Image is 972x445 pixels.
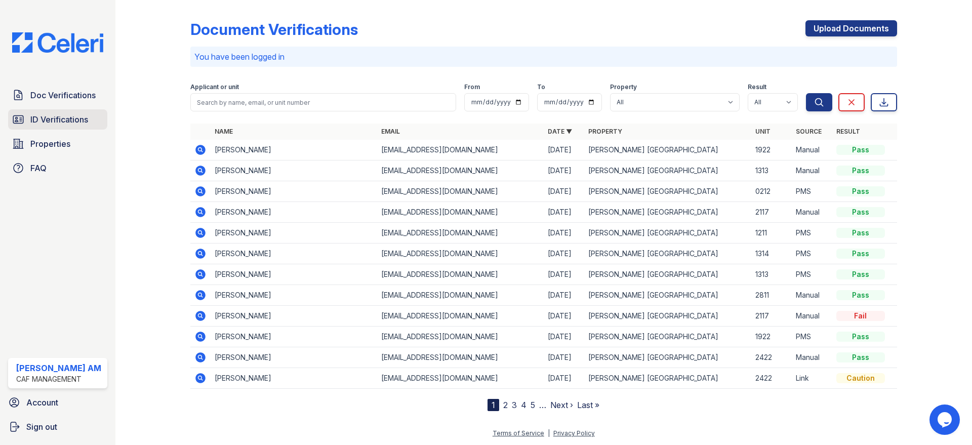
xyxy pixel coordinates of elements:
[377,264,544,285] td: [EMAIL_ADDRESS][DOMAIN_NAME]
[211,181,377,202] td: [PERSON_NAME]
[377,244,544,264] td: [EMAIL_ADDRESS][DOMAIN_NAME]
[548,429,550,437] div: |
[553,429,595,437] a: Privacy Policy
[4,32,111,53] img: CE_Logo_Blue-a8612792a0a2168367f1c8372b55b34899dd931a85d93a1a3d3e32e68fde9ad4.png
[8,85,107,105] a: Doc Verifications
[748,83,766,91] label: Result
[537,83,545,91] label: To
[211,306,377,327] td: [PERSON_NAME]
[377,140,544,160] td: [EMAIL_ADDRESS][DOMAIN_NAME]
[751,285,792,306] td: 2811
[751,160,792,181] td: 1313
[751,181,792,202] td: 0212
[4,417,111,437] a: Sign out
[792,244,832,264] td: PMS
[544,202,584,223] td: [DATE]
[550,400,573,410] a: Next ›
[584,181,751,202] td: [PERSON_NAME] [GEOGRAPHIC_DATA]
[755,128,771,135] a: Unit
[30,113,88,126] span: ID Verifications
[836,128,860,135] a: Result
[211,285,377,306] td: [PERSON_NAME]
[211,223,377,244] td: [PERSON_NAME]
[377,347,544,368] td: [EMAIL_ADDRESS][DOMAIN_NAME]
[4,392,111,413] a: Account
[211,202,377,223] td: [PERSON_NAME]
[792,223,832,244] td: PMS
[381,128,400,135] a: Email
[792,285,832,306] td: Manual
[211,347,377,368] td: [PERSON_NAME]
[531,400,535,410] a: 5
[30,89,96,101] span: Doc Verifications
[751,202,792,223] td: 2117
[836,290,885,300] div: Pass
[544,368,584,389] td: [DATE]
[584,285,751,306] td: [PERSON_NAME] [GEOGRAPHIC_DATA]
[792,327,832,347] td: PMS
[190,93,456,111] input: Search by name, email, or unit number
[751,140,792,160] td: 1922
[211,244,377,264] td: [PERSON_NAME]
[792,181,832,202] td: PMS
[16,374,101,384] div: CAF Management
[16,362,101,374] div: [PERSON_NAME] AM
[836,373,885,383] div: Caution
[190,83,239,91] label: Applicant or unit
[792,306,832,327] td: Manual
[544,140,584,160] td: [DATE]
[493,429,544,437] a: Terms of Service
[792,264,832,285] td: PMS
[377,306,544,327] td: [EMAIL_ADDRESS][DOMAIN_NAME]
[211,160,377,181] td: [PERSON_NAME]
[377,285,544,306] td: [EMAIL_ADDRESS][DOMAIN_NAME]
[836,332,885,342] div: Pass
[8,109,107,130] a: ID Verifications
[544,285,584,306] td: [DATE]
[26,396,58,409] span: Account
[488,399,499,411] div: 1
[751,368,792,389] td: 2422
[377,223,544,244] td: [EMAIL_ADDRESS][DOMAIN_NAME]
[584,306,751,327] td: [PERSON_NAME] [GEOGRAPHIC_DATA]
[8,158,107,178] a: FAQ
[544,264,584,285] td: [DATE]
[211,327,377,347] td: [PERSON_NAME]
[215,128,233,135] a: Name
[588,128,622,135] a: Property
[539,399,546,411] span: …
[30,138,70,150] span: Properties
[836,249,885,259] div: Pass
[544,160,584,181] td: [DATE]
[751,347,792,368] td: 2422
[584,368,751,389] td: [PERSON_NAME] [GEOGRAPHIC_DATA]
[584,202,751,223] td: [PERSON_NAME] [GEOGRAPHIC_DATA]
[792,368,832,389] td: Link
[377,202,544,223] td: [EMAIL_ADDRESS][DOMAIN_NAME]
[929,404,962,435] iframe: chat widget
[584,160,751,181] td: [PERSON_NAME] [GEOGRAPHIC_DATA]
[548,128,572,135] a: Date ▼
[544,306,584,327] td: [DATE]
[544,223,584,244] td: [DATE]
[584,223,751,244] td: [PERSON_NAME] [GEOGRAPHIC_DATA]
[377,327,544,347] td: [EMAIL_ADDRESS][DOMAIN_NAME]
[377,368,544,389] td: [EMAIL_ADDRESS][DOMAIN_NAME]
[584,244,751,264] td: [PERSON_NAME] [GEOGRAPHIC_DATA]
[610,83,637,91] label: Property
[836,352,885,362] div: Pass
[503,400,508,410] a: 2
[836,228,885,238] div: Pass
[836,269,885,279] div: Pass
[792,160,832,181] td: Manual
[8,134,107,154] a: Properties
[751,264,792,285] td: 1313
[792,140,832,160] td: Manual
[211,140,377,160] td: [PERSON_NAME]
[836,207,885,217] div: Pass
[796,128,822,135] a: Source
[544,181,584,202] td: [DATE]
[577,400,599,410] a: Last »
[836,186,885,196] div: Pass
